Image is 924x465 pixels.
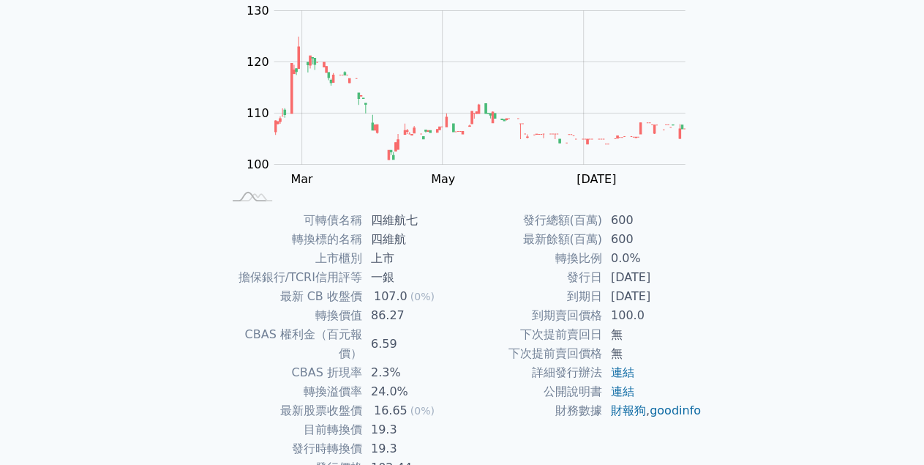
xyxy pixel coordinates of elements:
[247,55,269,69] tspan: 120
[410,291,435,302] span: (0%)
[431,172,455,186] tspan: May
[362,306,462,325] td: 86.27
[247,157,269,171] tspan: 100
[576,172,616,186] tspan: [DATE]
[611,384,634,398] a: 連結
[222,420,362,439] td: 目前轉換價
[602,230,702,249] td: 600
[238,4,707,186] g: Chart
[362,325,462,363] td: 6.59
[222,306,362,325] td: 轉換價值
[222,325,362,363] td: CBAS 權利金（百元報價）
[362,211,462,230] td: 四維航七
[462,211,602,230] td: 發行總額(百萬)
[222,287,362,306] td: 最新 CB 收盤價
[371,401,410,420] div: 16.65
[222,363,362,382] td: CBAS 折現率
[462,344,602,363] td: 下次提前賣回價格
[462,306,602,325] td: 到期賣回價格
[247,4,269,18] tspan: 130
[222,249,362,268] td: 上市櫃別
[650,403,701,417] a: goodinfo
[611,365,634,379] a: 連結
[362,363,462,382] td: 2.3%
[222,268,362,287] td: 擔保銀行/TCRI信用評等
[602,287,702,306] td: [DATE]
[362,268,462,287] td: 一銀
[362,420,462,439] td: 19.3
[602,306,702,325] td: 100.0
[410,405,435,417] span: (0%)
[602,211,702,230] td: 600
[371,287,410,306] div: 107.0
[222,401,362,420] td: 最新股票收盤價
[602,344,702,363] td: 無
[602,401,702,420] td: ,
[462,325,602,344] td: 下次提前賣回日
[462,268,602,287] td: 發行日
[247,106,269,120] tspan: 110
[222,230,362,249] td: 轉換標的名稱
[462,249,602,268] td: 轉換比例
[362,230,462,249] td: 四維航
[602,249,702,268] td: 0.0%
[362,249,462,268] td: 上市
[462,401,602,420] td: 財務數據
[222,439,362,458] td: 發行時轉換價
[290,172,313,186] tspan: Mar
[462,287,602,306] td: 到期日
[222,211,362,230] td: 可轉債名稱
[462,230,602,249] td: 最新餘額(百萬)
[602,325,702,344] td: 無
[222,382,362,401] td: 轉換溢價率
[611,403,646,417] a: 財報狗
[362,382,462,401] td: 24.0%
[462,363,602,382] td: 詳細發行辦法
[462,382,602,401] td: 公開說明書
[602,268,702,287] td: [DATE]
[362,439,462,458] td: 19.3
